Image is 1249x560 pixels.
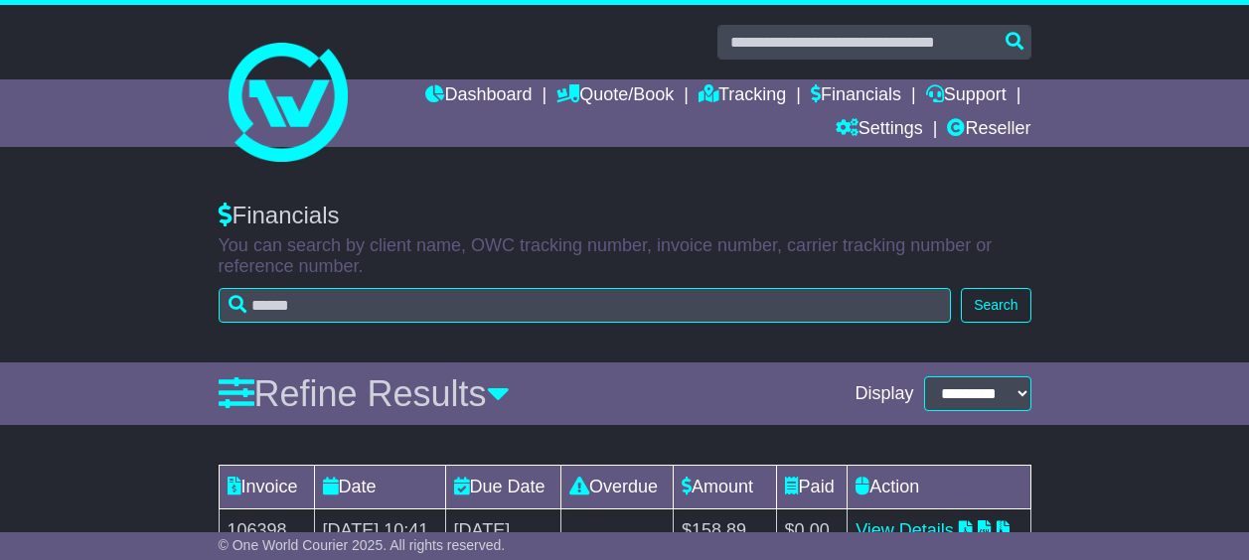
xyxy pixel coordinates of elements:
span: © One World Courier 2025. All rights reserved. [219,537,506,553]
td: $0.00 [776,509,848,553]
td: Invoice [219,466,314,509]
span: Display [855,383,913,405]
td: [DATE] [445,509,560,553]
a: Tracking [699,79,786,113]
td: Action [848,466,1030,509]
a: Dashboard [425,79,532,113]
button: Search [961,288,1030,323]
a: Reseller [947,113,1030,147]
td: Date [314,466,445,509]
td: [DATE] 10:41 [314,509,445,553]
a: Support [926,79,1007,113]
div: Financials [219,202,1031,230]
a: Financials [811,79,901,113]
td: Due Date [445,466,560,509]
a: View Details [856,520,954,540]
td: Overdue [560,466,673,509]
a: Quote/Book [556,79,674,113]
a: Settings [836,113,923,147]
td: 106398 [219,509,314,553]
td: Paid [776,466,848,509]
td: Amount [674,466,777,509]
td: $158.89 [674,509,777,553]
p: You can search by client name, OWC tracking number, invoice number, carrier tracking number or re... [219,235,1031,278]
a: Refine Results [219,373,510,414]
